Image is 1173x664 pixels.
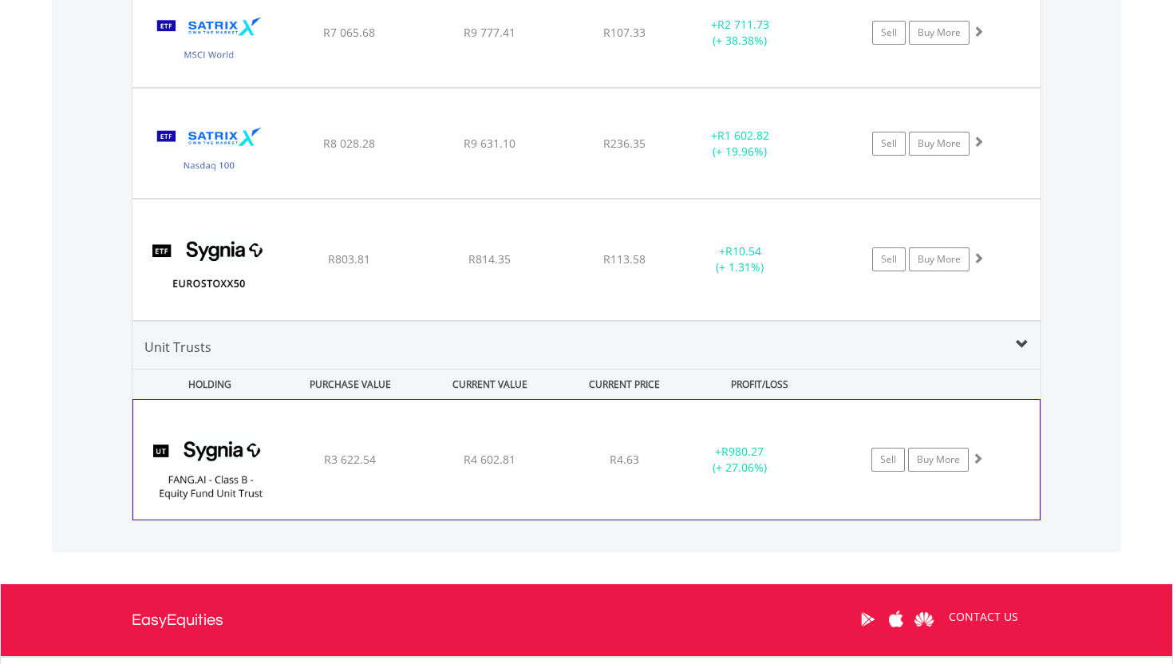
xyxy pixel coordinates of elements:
[872,21,906,45] a: Sell
[328,251,370,267] span: R803.81
[872,132,906,156] a: Sell
[909,21,970,45] a: Buy More
[882,595,910,644] a: Apple
[464,136,515,151] span: R9 631.10
[140,219,278,315] img: TFSA.SYGEU.png
[144,338,211,356] span: Unit Trusts
[680,128,800,160] div: + (+ 19.96%)
[680,444,800,476] div: + (+ 27.06%)
[141,420,278,516] img: UT.ZA.SYGLB.png
[603,251,646,267] span: R113.58
[603,136,646,151] span: R236.35
[132,584,223,656] a: EasyEquities
[680,17,800,49] div: + (+ 38.38%)
[717,128,769,143] span: R1 602.82
[680,243,800,275] div: + (+ 1.31%)
[854,595,882,644] a: Google Play
[603,25,646,40] span: R107.33
[691,370,827,399] div: PROFIT/LOSS
[871,448,905,472] a: Sell
[872,247,906,271] a: Sell
[909,247,970,271] a: Buy More
[323,136,375,151] span: R8 028.28
[610,452,639,467] span: R4.63
[908,448,969,472] a: Buy More
[561,370,688,399] div: CURRENT PRICE
[464,25,515,40] span: R9 777.41
[717,17,769,32] span: R2 711.73
[910,595,938,644] a: Huawei
[323,25,375,40] span: R7 065.68
[133,370,278,399] div: HOLDING
[324,452,376,467] span: R3 622.54
[282,370,418,399] div: PURCHASE VALUE
[468,251,511,267] span: R814.35
[140,109,278,194] img: TFSA.STXNDQ.png
[909,132,970,156] a: Buy More
[464,452,515,467] span: R4 602.81
[725,243,761,259] span: R10.54
[721,444,764,459] span: R980.27
[421,370,558,399] div: CURRENT VALUE
[938,595,1029,639] a: CONTACT US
